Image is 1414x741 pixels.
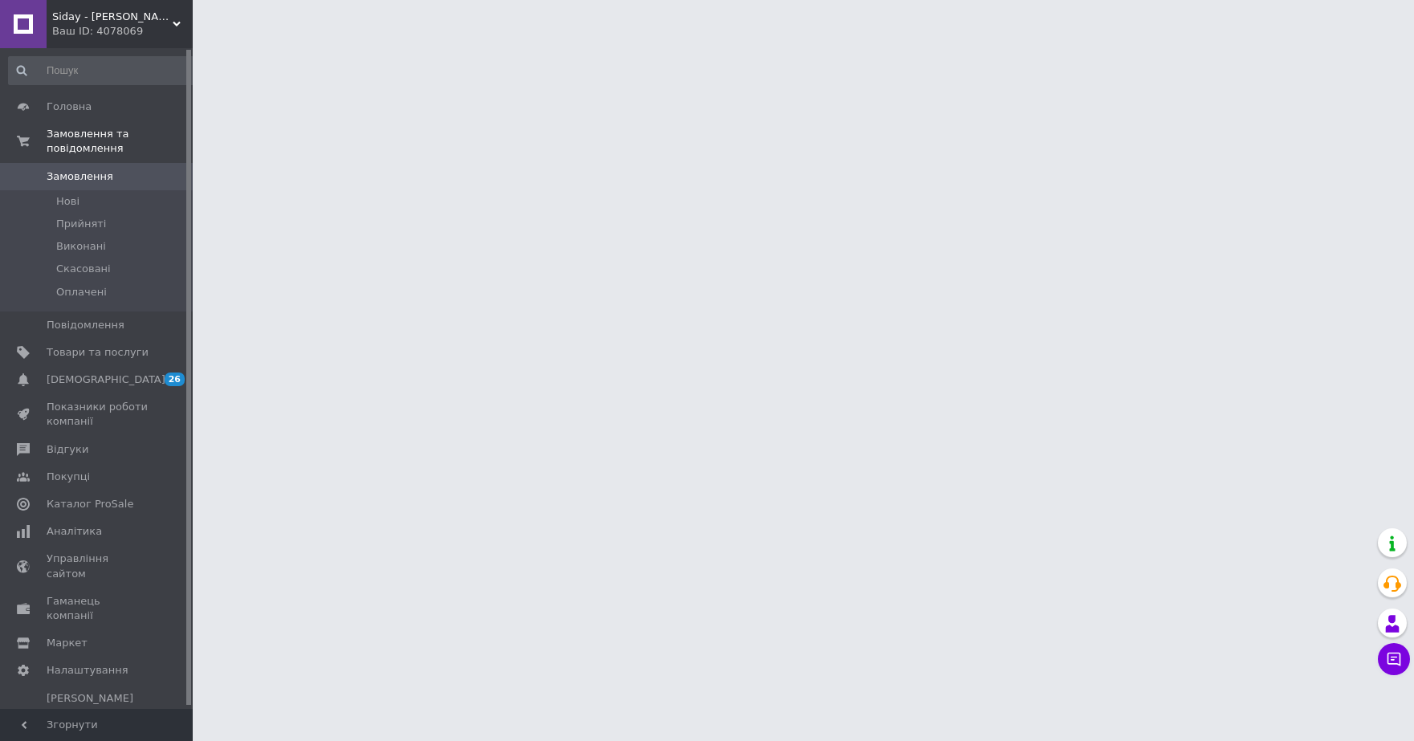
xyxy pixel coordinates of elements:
[47,169,113,184] span: Замовлення
[56,217,106,231] span: Прийняті
[8,56,200,85] input: Пошук
[47,497,133,511] span: Каталог ProSale
[52,10,173,24] span: Siday - крісло мішок
[47,345,149,360] span: Товари та послуги
[47,100,92,114] span: Головна
[52,24,193,39] div: Ваш ID: 4078069
[47,636,88,650] span: Маркет
[47,318,124,332] span: Повідомлення
[1378,643,1410,675] button: Чат з покупцем
[56,262,111,276] span: Скасовані
[47,552,149,580] span: Управління сайтом
[56,285,107,299] span: Оплачені
[47,524,102,539] span: Аналітика
[165,373,185,386] span: 26
[47,400,149,429] span: Показники роботи компанії
[47,594,149,623] span: Гаманець компанії
[47,373,165,387] span: [DEMOGRAPHIC_DATA]
[47,127,193,156] span: Замовлення та повідомлення
[47,470,90,484] span: Покупці
[56,239,106,254] span: Виконані
[47,663,128,678] span: Налаштування
[56,194,79,209] span: Нові
[47,442,88,457] span: Відгуки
